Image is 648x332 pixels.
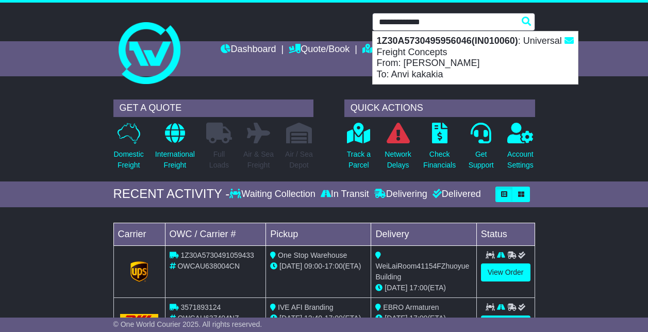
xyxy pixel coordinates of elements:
span: 17:00 [409,314,427,322]
span: 12:40 [304,314,322,322]
span: 17:00 [409,284,427,292]
a: Tracking [362,41,408,59]
span: 09:00 [304,262,322,270]
a: Quote/Book [289,41,350,59]
span: [DATE] [279,314,302,322]
span: 1Z30A5730491059433 [180,251,254,259]
td: Delivery [371,223,476,245]
div: Waiting Collection [229,189,318,200]
span: © One World Courier 2025. All rights reserved. [113,320,262,328]
span: 17:00 [325,262,343,270]
div: : Universal Freight Concepts From: [PERSON_NAME] To: Anvi kakakia [373,31,578,84]
td: Carrier [113,223,165,245]
a: Track aParcel [346,122,371,176]
span: WeiLaiRoom41154FZhuoyue Building [375,262,469,281]
p: Network Delays [385,149,411,171]
span: [DATE] [279,262,302,270]
a: CheckFinancials [423,122,456,176]
div: Delivering [372,189,430,200]
div: (ETA) [375,283,472,293]
a: View Order [481,263,530,281]
a: GetSupport [468,122,494,176]
div: RECENT ACTIVITY - [113,187,230,202]
span: One Stop Warehouse [278,251,347,259]
a: NetworkDelays [384,122,411,176]
p: Track a Parcel [347,149,371,171]
span: EBRO Armaturen [383,303,439,311]
a: InternationalFreight [155,122,195,176]
strong: 1Z30A5730495956046(IN010060) [377,36,518,46]
p: Domestic Freight [114,149,144,171]
span: OWCAU638004CN [177,262,240,270]
p: Account Settings [507,149,534,171]
a: Dashboard [221,41,276,59]
a: AccountSettings [507,122,534,176]
p: Air / Sea Depot [285,149,313,171]
span: OWCAU637404NZ [177,314,239,322]
p: Full Loads [206,149,232,171]
img: GetCarrierServiceLogo [130,261,148,282]
a: DomesticFreight [113,122,144,176]
span: [DATE] [385,284,407,292]
span: 3571893124 [180,303,221,311]
div: - (ETA) [270,261,367,272]
span: [DATE] [385,314,407,322]
div: In Transit [318,189,372,200]
p: Get Support [469,149,494,171]
img: DHL.png [120,314,159,322]
div: GET A QUOTE [113,99,313,117]
td: Pickup [266,223,371,245]
div: Delivered [430,189,481,200]
p: Air & Sea Freight [243,149,274,171]
p: International Freight [155,149,195,171]
span: IVE AFI Branding [278,303,333,311]
div: QUICK ACTIONS [344,99,535,117]
span: 17:00 [325,314,343,322]
td: Status [476,223,535,245]
p: Check Financials [423,149,456,171]
div: - (ETA) [270,313,367,324]
div: (ETA) [375,313,472,324]
td: OWC / Carrier # [165,223,266,245]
